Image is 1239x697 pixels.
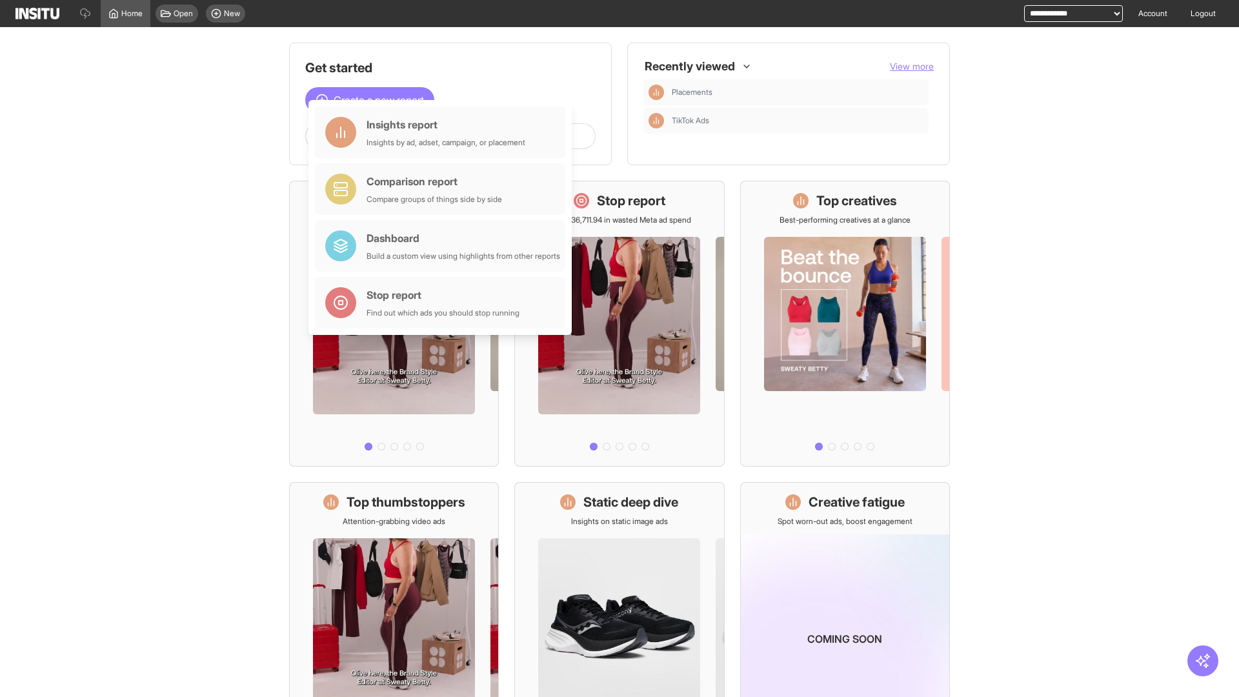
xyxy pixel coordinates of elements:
button: Create a new report [305,87,434,113]
span: New [224,8,240,19]
div: Insights [649,113,664,128]
div: Insights [649,85,664,100]
h1: Stop report [597,192,665,210]
p: Insights on static image ads [571,516,668,527]
span: TikTok Ads [672,116,709,126]
button: View more [890,60,934,73]
a: Stop reportSave £36,711.94 in wasted Meta ad spend [514,181,724,467]
span: View more [890,61,934,72]
div: Build a custom view using highlights from other reports [367,251,560,261]
div: Insights by ad, adset, campaign, or placement [367,137,525,148]
div: Comparison report [367,174,502,189]
a: What's live nowSee all active ads instantly [289,181,499,467]
span: Placements [672,87,923,97]
p: Save £36,711.94 in wasted Meta ad spend [548,215,691,225]
h1: Top thumbstoppers [347,493,465,511]
h1: Top creatives [816,192,897,210]
div: Insights report [367,117,525,132]
h1: Get started [305,59,596,77]
a: Top creativesBest-performing creatives at a glance [740,181,950,467]
div: Dashboard [367,230,560,246]
div: Stop report [367,287,519,303]
h1: Static deep dive [583,493,678,511]
span: Open [174,8,193,19]
span: Create a new report [334,92,424,108]
span: Home [121,8,143,19]
div: Compare groups of things side by side [367,194,502,205]
div: Find out which ads you should stop running [367,308,519,318]
span: Placements [672,87,712,97]
span: TikTok Ads [672,116,923,126]
p: Attention-grabbing video ads [343,516,445,527]
p: Best-performing creatives at a glance [780,215,911,225]
img: Logo [15,8,59,19]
